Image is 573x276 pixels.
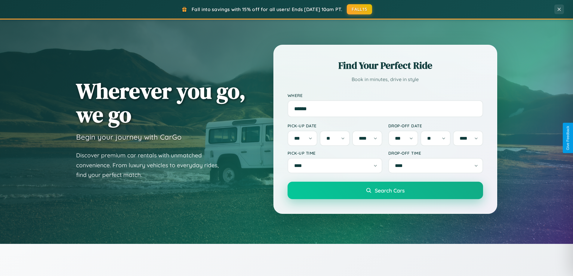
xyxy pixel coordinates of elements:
h1: Wherever you go, we go [76,79,246,126]
button: FALL15 [347,4,372,14]
label: Drop-off Time [388,150,483,156]
label: Where [288,93,483,98]
span: Fall into savings with 15% off for all users! Ends [DATE] 10am PT. [192,6,342,12]
label: Pick-up Date [288,123,382,128]
button: Search Cars [288,182,483,199]
h2: Find Your Perfect Ride [288,59,483,72]
h3: Begin your journey with CarGo [76,132,182,141]
div: Give Feedback [566,126,570,150]
label: Pick-up Time [288,150,382,156]
p: Book in minutes, drive in style [288,75,483,84]
label: Drop-off Date [388,123,483,128]
span: Search Cars [375,187,405,194]
p: Discover premium car rentals with unmatched convenience. From luxury vehicles to everyday rides, ... [76,150,226,180]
